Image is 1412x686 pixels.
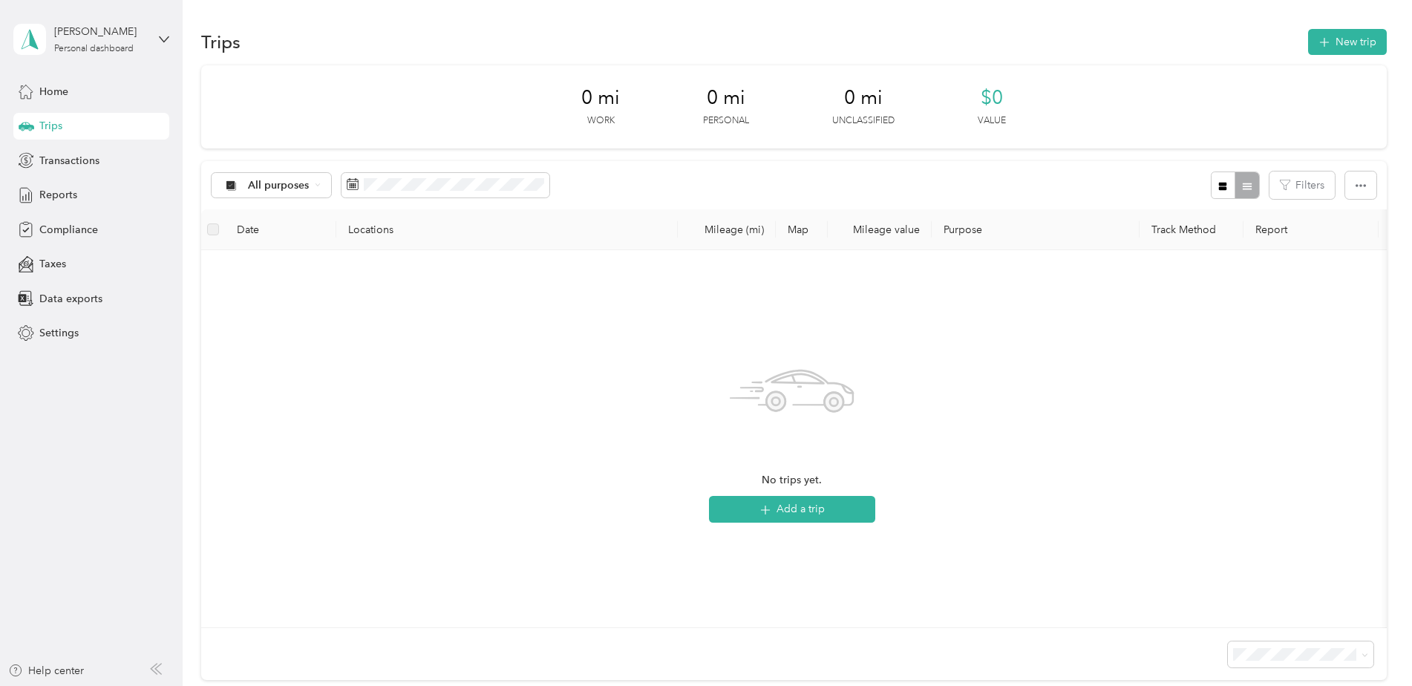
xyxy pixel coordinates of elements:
[1243,209,1379,250] th: Report
[39,325,79,341] span: Settings
[703,114,749,128] p: Personal
[587,114,615,128] p: Work
[832,114,895,128] p: Unclassified
[709,496,875,523] button: Add a trip
[932,209,1140,250] th: Purpose
[8,663,84,679] button: Help center
[248,180,310,191] span: All purposes
[336,209,678,250] th: Locations
[776,209,828,250] th: Map
[39,256,66,272] span: Taxes
[54,24,147,39] div: [PERSON_NAME]
[844,86,883,110] span: 0 mi
[1269,171,1335,199] button: Filters
[828,209,932,250] th: Mileage value
[978,114,1006,128] p: Value
[1308,29,1387,55] button: New trip
[678,209,776,250] th: Mileage (mi)
[39,222,98,238] span: Compliance
[201,34,241,50] h1: Trips
[39,118,62,134] span: Trips
[225,209,336,250] th: Date
[39,84,68,99] span: Home
[39,187,77,203] span: Reports
[39,153,99,169] span: Transactions
[981,86,1003,110] span: $0
[581,86,620,110] span: 0 mi
[762,472,822,489] span: No trips yet.
[39,291,102,307] span: Data exports
[707,86,745,110] span: 0 mi
[54,45,134,53] div: Personal dashboard
[1329,603,1412,686] iframe: Everlance-gr Chat Button Frame
[1140,209,1243,250] th: Track Method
